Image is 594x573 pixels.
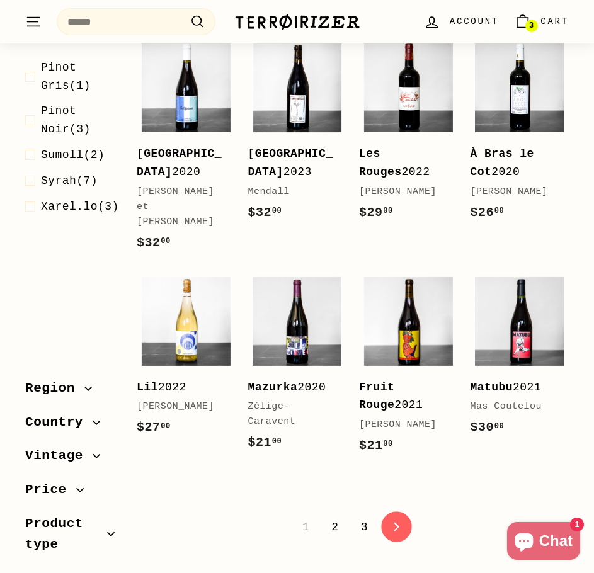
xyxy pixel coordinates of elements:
sup: 00 [383,440,392,448]
div: 2021 [471,378,557,397]
b: Mazurka [248,381,298,394]
sup: 00 [272,437,282,446]
span: (1) [41,59,117,95]
span: Pinot Noir [41,105,76,136]
a: 3 [353,516,375,538]
span: $30 [471,420,505,434]
span: 1 [295,516,317,538]
div: 2021 [359,378,445,415]
sup: 00 [383,207,392,215]
span: $26 [471,205,505,220]
span: (3) [41,103,117,139]
div: Mas Coutelou [471,399,557,414]
a: Fruit Rouge2021[PERSON_NAME] [359,272,458,468]
span: $21 [359,438,393,453]
sup: 00 [494,207,504,215]
span: 3 [529,21,534,30]
button: Country [25,409,117,443]
span: (3) [41,198,119,216]
span: $32 [137,235,171,250]
span: (2) [41,146,105,164]
div: 2020 [248,378,334,397]
a: Lil2022[PERSON_NAME] [137,272,236,450]
a: Mazurka2020Zélige-Caravent [248,272,347,465]
span: Xarel.lo [41,200,98,213]
sup: 00 [272,207,282,215]
span: Country [25,412,93,433]
div: [PERSON_NAME] [137,399,223,414]
b: [GEOGRAPHIC_DATA] [137,147,222,178]
span: Price [25,479,76,501]
span: Vintage [25,446,93,467]
div: [PERSON_NAME] et [PERSON_NAME] [137,184,223,230]
span: Product type [25,513,107,555]
b: Fruit Rouge [359,381,394,412]
div: Zélige-Caravent [248,399,334,429]
span: Cart [540,14,569,28]
span: $27 [137,420,171,434]
div: 2022 [359,145,445,181]
b: [GEOGRAPHIC_DATA] [248,147,333,178]
a: Account [416,3,506,40]
a: Les Rouges2022[PERSON_NAME] [359,39,458,235]
span: Sumoll [41,149,84,161]
span: $32 [248,205,282,220]
span: $21 [248,435,282,450]
div: [PERSON_NAME] [359,184,445,200]
a: Cart [506,3,576,40]
a: À Bras le Cot2020[PERSON_NAME] [471,39,569,235]
button: Price [25,476,117,510]
button: Region [25,375,117,409]
span: (7) [41,172,98,190]
span: Account [450,14,499,28]
a: Matubu2021Mas Coutelou [471,272,569,450]
inbox-online-store-chat: Shopify online store chat [503,522,584,563]
span: $29 [359,205,393,220]
sup: 00 [161,237,170,246]
div: [PERSON_NAME] [359,417,445,433]
b: Les Rouges [359,147,402,178]
a: [GEOGRAPHIC_DATA]2023Mendall [248,39,347,235]
span: Syrah [41,174,76,187]
div: 2023 [248,145,334,181]
sup: 00 [494,422,504,431]
div: [PERSON_NAME] [471,184,557,200]
div: 2020 [471,145,557,181]
span: Pinot Gris [41,61,76,92]
b: À Bras le Cot [471,147,534,178]
b: Matubu [471,381,513,394]
a: 2 [324,516,346,538]
sup: 00 [161,422,170,431]
button: Product type [25,510,117,565]
a: [GEOGRAPHIC_DATA]2020[PERSON_NAME] et [PERSON_NAME] [137,39,236,266]
button: Vintage [25,443,117,477]
div: 2022 [137,378,223,397]
span: Region [25,378,84,400]
div: Mendall [248,184,334,200]
b: Lil [137,381,158,394]
div: 2020 [137,145,223,181]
